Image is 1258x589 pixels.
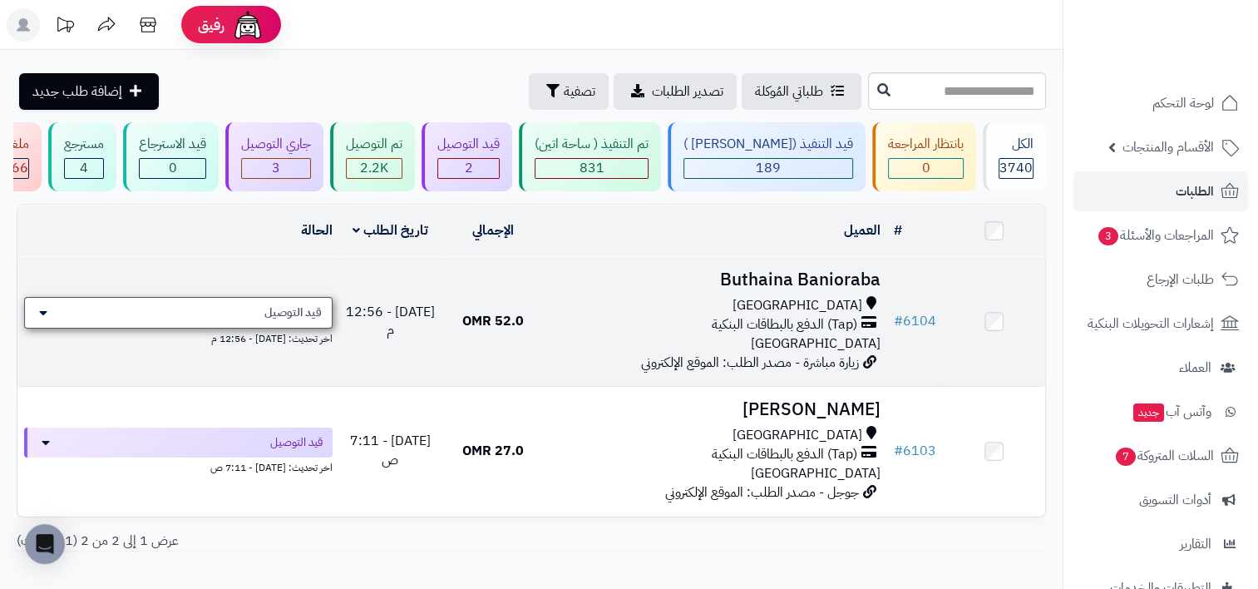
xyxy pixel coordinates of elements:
[346,302,435,341] span: [DATE] - 12:56 م
[169,158,177,178] span: 0
[1147,268,1214,291] span: طلبات الإرجاع
[999,158,1033,178] span: 3740
[732,296,861,315] span: [GEOGRAPHIC_DATA]
[893,220,901,240] a: #
[438,159,499,178] div: 2
[462,311,524,331] span: 52.0 OMR
[1073,436,1248,476] a: السلات المتروكة7
[652,82,723,101] span: تصدير الطلبات
[535,159,648,178] div: 831
[120,122,222,191] a: قيد الاسترجاع 0
[1179,356,1211,379] span: العملاء
[922,158,930,178] span: 0
[664,122,869,191] a: قيد التنفيذ ([PERSON_NAME] ) 189
[551,270,881,290] h3: Buthaina Banioraba
[462,441,524,461] span: 27.0 OMR
[418,122,516,191] a: قيد التوصيل 2
[465,158,473,178] span: 2
[350,431,431,470] span: [DATE] - 7:11 ص
[24,458,333,475] div: اخر تحديث: [DATE] - 7:11 ص
[80,158,88,178] span: 4
[893,441,935,461] a: #6103
[999,135,1034,154] div: الكل
[1073,171,1248,211] a: الطلبات
[45,122,120,191] a: مسترجع 4
[1073,480,1248,520] a: أدوات التسويق
[25,524,65,564] div: Open Intercom Messenger
[888,135,964,154] div: بانتظار المراجعة
[711,445,856,464] span: (Tap) الدفع بالبطاقات البنكية
[32,82,122,101] span: إضافة طلب جديد
[65,159,103,178] div: 4
[1122,136,1214,159] span: الأقسام والمنتجات
[231,8,264,42] img: ai-face.png
[640,353,858,373] span: زيارة مباشرة - مصدر الطلب: الموقع الإلكتروني
[684,159,852,178] div: 189
[732,426,861,445] span: [GEOGRAPHIC_DATA]
[683,135,853,154] div: قيد التنفيذ ([PERSON_NAME] )
[198,15,224,35] span: رفيق
[140,159,205,178] div: 0
[564,82,595,101] span: تصفية
[1073,304,1248,344] a: إشعارات التحويلات البنكية
[664,483,858,502] span: جوجل - مصدر الطلب: الموقع الإلكتروني
[742,73,861,110] a: طلباتي المُوكلة
[750,463,880,483] span: [GEOGRAPHIC_DATA]
[580,158,604,178] span: 831
[1176,180,1214,203] span: الطلبات
[893,311,902,331] span: #
[711,315,856,334] span: (Tap) الدفع بالبطاقات البنكية
[1098,226,1119,246] span: 3
[614,73,737,110] a: تصدير الطلبات
[472,220,514,240] a: الإجمالي
[2,135,29,154] div: ملغي
[24,329,333,346] div: اخر تحديث: [DATE] - 12:56 م
[270,434,323,451] span: قيد التوصيل
[755,82,823,101] span: طلباتي المُوكلة
[4,532,531,551] div: عرض 1 إلى 2 من 2 (1 صفحات)
[301,220,333,240] a: الحالة
[1133,403,1164,422] span: جديد
[889,159,963,178] div: 0
[346,135,402,154] div: تم التوصيل
[869,122,979,191] a: بانتظار المراجعة 0
[535,135,649,154] div: تم التنفيذ ( ساحة اتين)
[979,122,1049,191] a: الكل3740
[1073,215,1248,255] a: المراجعات والأسئلة3
[139,135,206,154] div: قيد الاسترجاع
[843,220,880,240] a: العميل
[1097,224,1214,247] span: المراجعات والأسئلة
[516,122,664,191] a: تم التنفيذ ( ساحة اتين) 831
[1180,532,1211,556] span: التقارير
[437,135,500,154] div: قيد التوصيل
[44,8,86,46] a: تحديثات المنصة
[756,158,781,178] span: 189
[241,135,311,154] div: جاري التوصيل
[1073,348,1248,388] a: العملاء
[360,158,388,178] span: 2.2K
[1088,312,1214,335] span: إشعارات التحويلات البنكية
[1114,444,1214,468] span: السلات المتروكة
[1073,260,1248,299] a: طلبات الإرجاع
[1073,392,1248,432] a: وآتس آبجديد
[242,159,310,178] div: 3
[19,73,159,110] a: إضافة طلب جديد
[264,304,322,321] span: قيد التوصيل
[327,122,418,191] a: تم التوصيل 2.2K
[353,220,428,240] a: تاريخ الطلب
[1115,447,1137,467] span: 7
[347,159,402,178] div: 2245
[893,441,902,461] span: #
[529,73,609,110] button: تصفية
[1145,18,1242,53] img: logo-2.png
[551,400,881,419] h3: [PERSON_NAME]
[1152,92,1214,115] span: لوحة التحكم
[1132,400,1211,423] span: وآتس آب
[3,158,28,178] span: 466
[750,334,880,354] span: [GEOGRAPHIC_DATA]
[1073,524,1248,564] a: التقارير
[222,122,327,191] a: جاري التوصيل 3
[3,159,28,178] div: 466
[1073,83,1248,123] a: لوحة التحكم
[272,158,280,178] span: 3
